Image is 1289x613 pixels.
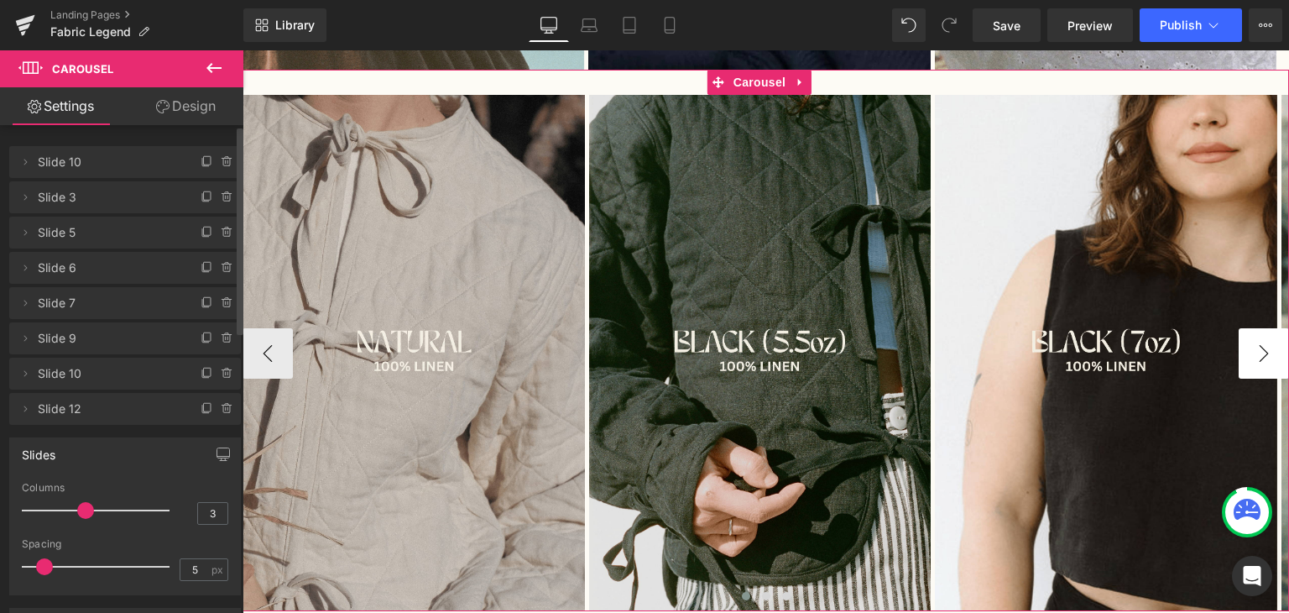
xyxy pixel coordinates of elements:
[275,18,315,33] span: Library
[932,8,966,42] button: Redo
[38,181,179,213] span: Slide 3
[38,287,179,319] span: Slide 7
[529,8,569,42] a: Desktop
[38,322,179,354] span: Slide 9
[50,25,131,39] span: Fabric Legend
[243,8,326,42] a: New Library
[38,146,179,178] span: Slide 10
[487,19,547,45] span: Carousel
[892,8,926,42] button: Undo
[52,62,113,76] span: Carousel
[211,564,226,575] span: px
[1232,556,1272,596] div: Open Intercom Messenger
[1047,8,1133,42] a: Preview
[38,217,179,249] span: Slide 5
[1140,8,1242,42] button: Publish
[38,393,179,425] span: Slide 12
[1067,17,1113,34] span: Preview
[1249,8,1282,42] button: More
[22,482,228,494] div: Columns
[547,19,569,45] a: Expand / Collapse
[22,438,55,462] div: Slides
[125,87,247,125] a: Design
[993,17,1020,34] span: Save
[1160,18,1202,32] span: Publish
[38,358,179,390] span: Slide 10
[50,8,243,22] a: Landing Pages
[569,8,609,42] a: Laptop
[609,8,650,42] a: Tablet
[22,538,228,550] div: Spacing
[38,252,179,284] span: Slide 6
[650,8,690,42] a: Mobile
